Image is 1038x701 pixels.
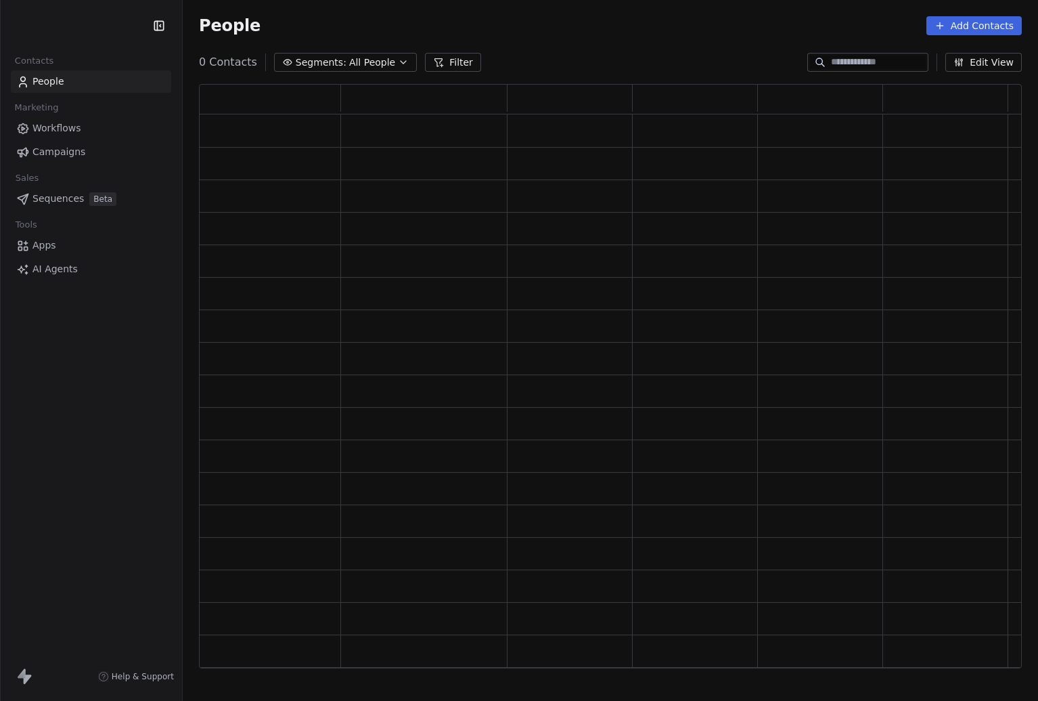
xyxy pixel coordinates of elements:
span: Segments: [296,56,346,70]
span: Contacts [9,51,60,71]
button: Add Contacts [926,16,1022,35]
span: Marketing [9,98,64,118]
span: Workflows [32,121,81,135]
span: Help & Support [112,671,174,682]
span: Sequences [32,192,84,206]
span: 0 Contacts [199,54,257,70]
span: Apps [32,238,56,253]
span: Campaigns [32,145,85,159]
button: Filter [425,53,481,72]
a: Campaigns [11,141,171,163]
a: Help & Support [98,671,174,682]
span: Beta [89,192,116,206]
a: AI Agents [11,258,171,280]
a: Apps [11,234,171,257]
span: Sales [9,168,45,188]
a: People [11,70,171,93]
span: Tools [9,215,43,235]
button: Edit View [945,53,1022,72]
a: Workflows [11,117,171,140]
span: People [199,16,261,36]
span: All People [349,56,395,70]
a: SequencesBeta [11,188,171,210]
span: AI Agents [32,262,78,276]
span: People [32,75,64,89]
